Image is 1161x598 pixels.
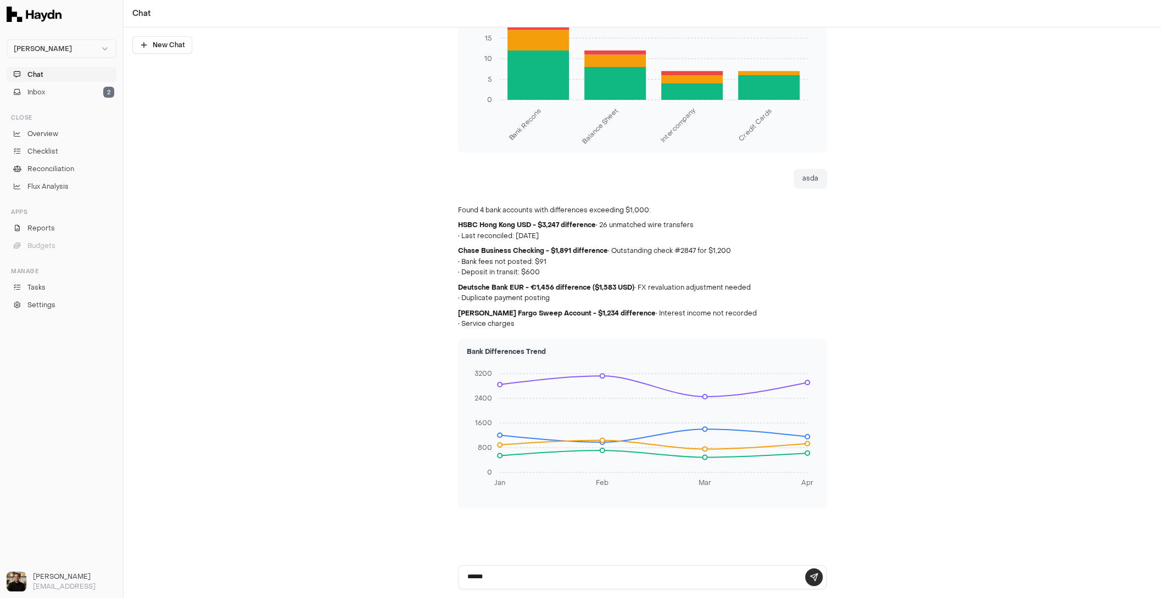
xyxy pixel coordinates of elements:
[488,75,492,84] tspan: 5
[458,246,608,255] strong: Chase Business Checking - $1,891 difference
[658,106,697,144] tspan: Intercompany
[494,478,505,487] tspan: Jan
[27,182,69,191] span: Flux Analysis
[7,144,116,159] a: Checklist
[485,34,492,43] tspan: 15
[7,203,116,221] div: Apps
[475,394,492,403] tspan: 2400
[7,7,62,22] img: Haydn Logo
[458,220,827,241] p: • 26 unmatched wire transfers • Last reconciled: [DATE]
[458,309,656,318] strong: [PERSON_NAME] Fargo Sweep Account - $1,234 difference
[475,419,492,427] tspan: 1600
[7,67,116,82] button: Chat
[698,478,711,487] tspan: Mar
[7,161,116,177] a: Reconciliation
[7,238,116,253] button: Budgets
[27,241,55,251] span: Budgets
[596,478,609,487] tspan: Feb
[475,369,492,378] tspan: 3200
[27,146,58,156] span: Checklist
[7,84,116,100] button: Inbox2
[7,297,116,313] a: Settings
[27,283,46,292] span: Tasks
[467,347,818,356] h4: Bank Differences Trend
[7,179,116,194] a: Flux Analysis
[801,478,813,487] tspan: Apr
[7,126,116,142] a: Overview
[736,106,773,143] tspan: Credit Cards
[484,54,492,63] tspan: 10
[7,221,116,236] a: Reports
[487,95,492,104] tspan: 0
[478,443,492,452] tspan: 800
[7,40,116,58] button: [PERSON_NAME]
[27,164,74,174] span: Reconciliation
[27,300,55,310] span: Settings
[458,308,827,330] p: • Interest income not recorded • Service charges
[132,8,151,19] nav: breadcrumb
[7,262,116,280] div: Manage
[458,221,596,229] strong: HSBC Hong Kong USD - $3,247 difference
[458,283,827,304] p: • FX revaluation adjustment needed • Duplicate payment posting
[33,582,116,591] p: [EMAIL_ADDRESS]
[7,280,116,295] a: Tasks
[27,223,55,233] span: Reports
[802,173,818,184] p: asda
[27,87,45,97] span: Inbox
[132,8,151,19] a: Chat
[27,129,58,139] span: Overview
[458,246,827,278] p: • Outstanding check #2847 for $1,200 • Bank fees not posted: $91 • Deposit in transit: $600
[7,109,116,126] div: Close
[458,283,634,292] strong: Deutsche Bank EUR - €1,456 difference ($1,583 USD)
[487,468,492,477] tspan: 0
[33,572,116,582] h3: [PERSON_NAME]
[458,205,827,216] p: Found 4 bank accounts with differences exceeding $1,000:
[14,44,72,53] span: [PERSON_NAME]
[580,106,619,146] tspan: Balance Sheet
[27,70,43,80] span: Chat
[507,106,543,143] tspan: Bank Recons
[132,36,192,54] button: New Chat
[7,572,26,591] img: Ole Heine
